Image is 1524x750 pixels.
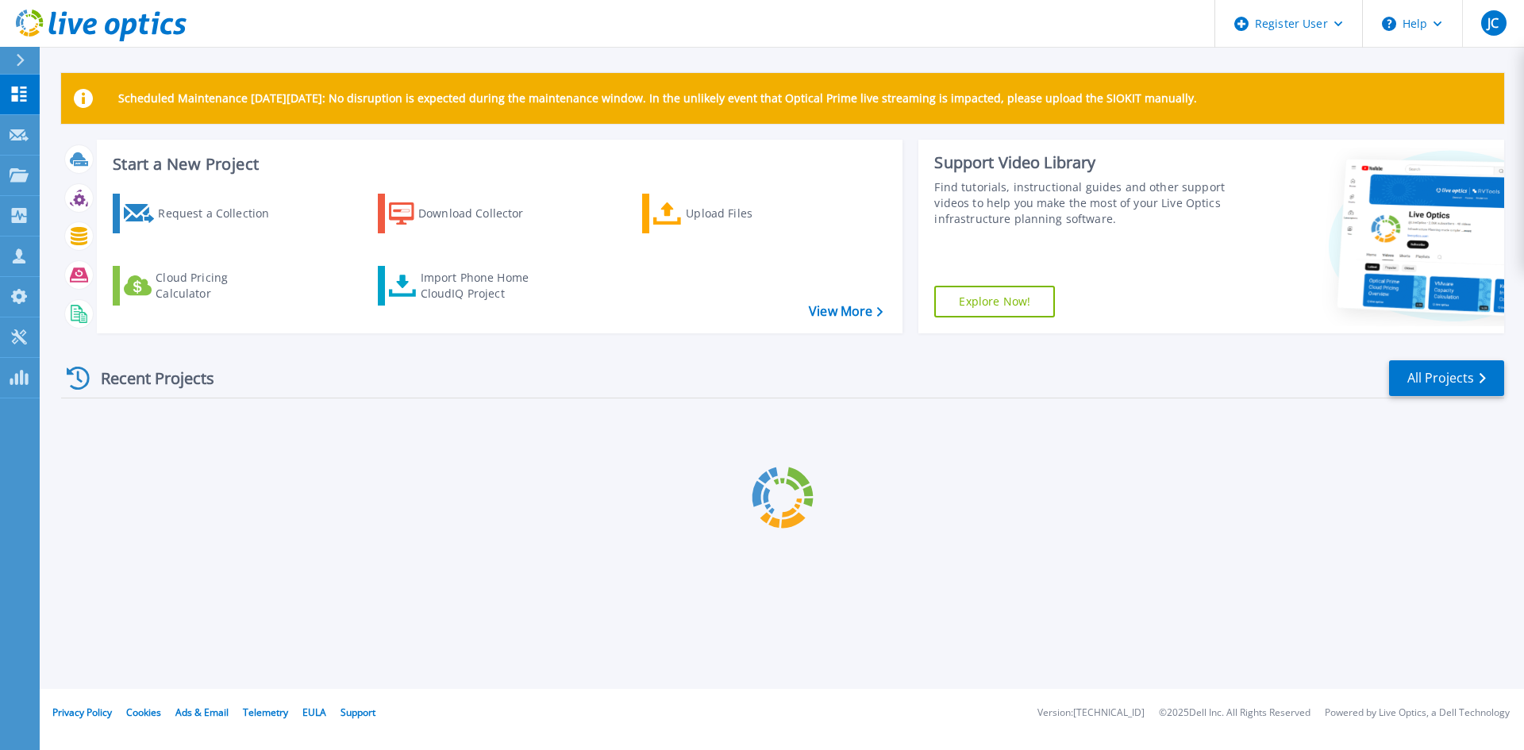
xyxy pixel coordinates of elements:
[1325,708,1510,718] li: Powered by Live Optics, a Dell Technology
[113,156,883,173] h3: Start a New Project
[118,92,1197,105] p: Scheduled Maintenance [DATE][DATE]: No disruption is expected during the maintenance window. In t...
[686,198,813,229] div: Upload Files
[243,706,288,719] a: Telemetry
[418,198,545,229] div: Download Collector
[341,706,375,719] a: Support
[1487,17,1499,29] span: JC
[809,304,883,319] a: View More
[934,179,1233,227] div: Find tutorials, instructional guides and other support videos to help you make the most of your L...
[158,198,285,229] div: Request a Collection
[1037,708,1145,718] li: Version: [TECHNICAL_ID]
[421,270,545,302] div: Import Phone Home CloudIQ Project
[61,359,236,398] div: Recent Projects
[934,152,1233,173] div: Support Video Library
[126,706,161,719] a: Cookies
[113,266,290,306] a: Cloud Pricing Calculator
[156,270,283,302] div: Cloud Pricing Calculator
[934,286,1055,317] a: Explore Now!
[302,706,326,719] a: EULA
[1389,360,1504,396] a: All Projects
[113,194,290,233] a: Request a Collection
[378,194,555,233] a: Download Collector
[175,706,229,719] a: Ads & Email
[1159,708,1310,718] li: © 2025 Dell Inc. All Rights Reserved
[642,194,819,233] a: Upload Files
[52,706,112,719] a: Privacy Policy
